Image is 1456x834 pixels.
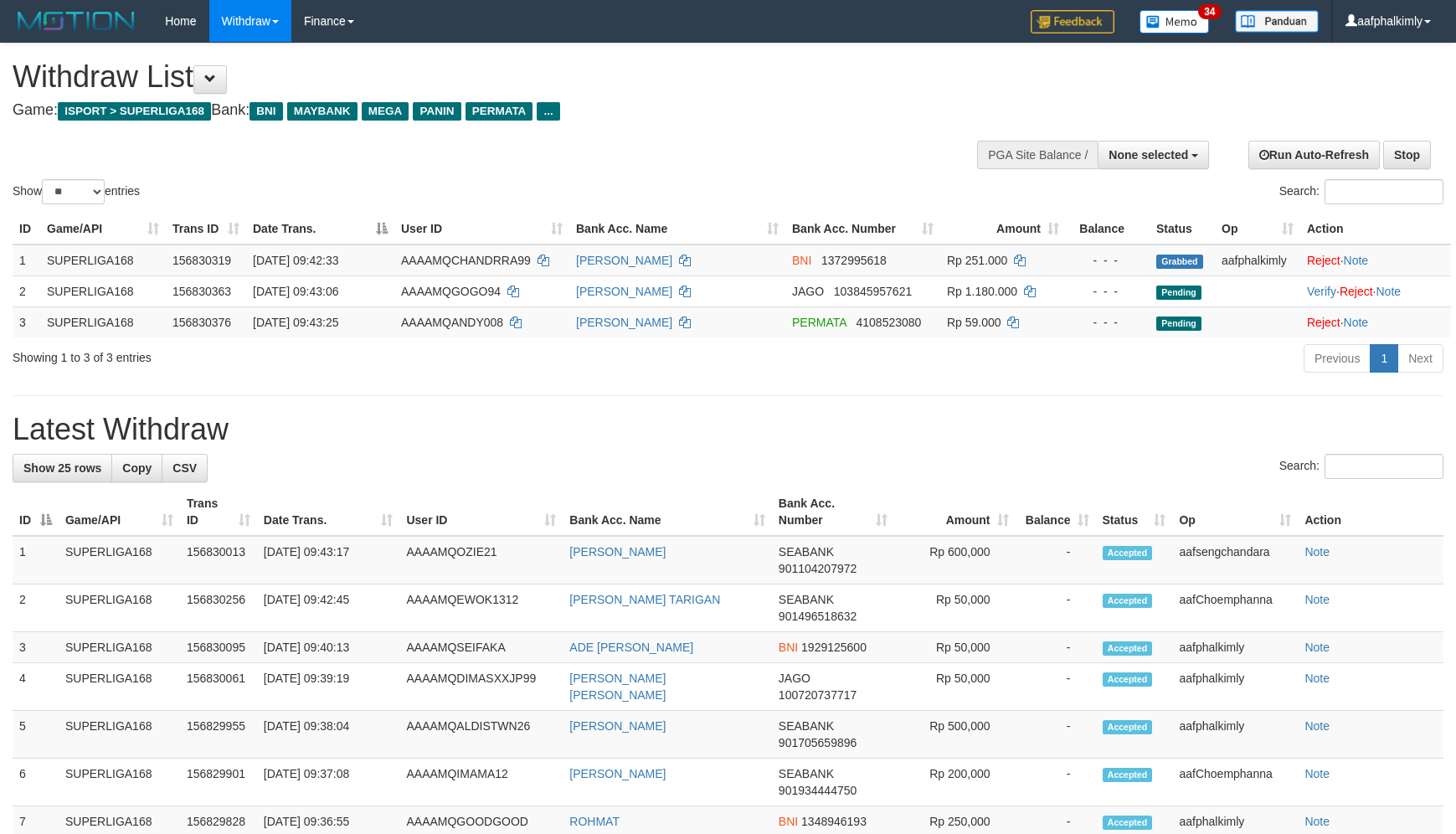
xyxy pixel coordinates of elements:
div: Showing 1 to 3 of 3 entries [13,342,594,366]
span: SEABANK [779,593,834,606]
th: User ID: activate to sort column ascending [399,488,563,536]
a: Verify [1307,285,1336,298]
a: Note [1376,285,1401,298]
a: Next [1397,344,1443,373]
th: Status [1150,214,1215,245]
span: Rp 59.000 [947,316,1001,329]
td: 1 [13,536,59,584]
input: Search: [1325,454,1443,479]
span: Pending [1156,317,1201,331]
a: Reject [1340,285,1373,298]
td: [DATE] 09:43:17 [257,536,400,584]
th: User ID: activate to sort column ascending [394,214,569,245]
td: [DATE] 09:39:19 [257,663,400,711]
a: Stop [1383,141,1431,169]
span: ISPORT > SUPERLIGA168 [58,102,211,121]
div: - - - [1073,314,1143,331]
td: AAAAMQIMAMA12 [399,759,563,806]
span: Copy 901934444750 to clipboard [779,784,857,797]
label: Search: [1279,454,1443,479]
span: AAAAMQANDY008 [401,316,503,329]
a: [PERSON_NAME] [569,719,666,733]
td: · [1300,306,1451,337]
a: ADE [PERSON_NAME] [569,641,693,654]
span: AAAAMQGOGO94 [401,285,501,298]
th: Game/API: activate to sort column ascending [40,214,166,245]
td: 156830013 [180,536,257,584]
span: JAGO [792,285,824,298]
th: Action [1298,488,1443,536]
td: 5 [13,711,59,759]
th: Bank Acc. Name: activate to sort column ascending [563,488,772,536]
th: Date Trans.: activate to sort column descending [246,214,394,245]
td: 6 [13,759,59,806]
th: Bank Acc. Name: activate to sort column ascending [569,214,785,245]
span: Rp 1.180.000 [947,285,1017,298]
td: AAAAMQSEIFAKA [399,632,563,663]
span: CSV [172,461,197,475]
td: · · [1300,275,1451,306]
td: aafphalkimly [1215,245,1300,276]
td: 4 [13,663,59,711]
a: Note [1304,641,1330,654]
span: Accepted [1103,546,1153,560]
a: Note [1344,316,1369,329]
a: [PERSON_NAME] [569,545,666,559]
a: Note [1304,545,1330,559]
td: 156830095 [180,632,257,663]
button: None selected [1098,141,1209,169]
img: panduan.png [1235,10,1319,33]
th: Bank Acc. Number: activate to sort column ascending [772,488,894,536]
td: 2 [13,584,59,632]
a: Note [1344,254,1369,267]
td: SUPERLIGA168 [40,275,166,306]
select: Showentries [42,179,105,204]
td: AAAAMQEWOK1312 [399,584,563,632]
td: Rp 50,000 [894,632,1016,663]
td: Rp 600,000 [894,536,1016,584]
td: AAAAMQOZIE21 [399,536,563,584]
span: PANIN [413,102,460,121]
td: AAAAMQDIMASXXJP99 [399,663,563,711]
a: Copy [111,454,162,482]
td: · [1300,245,1451,276]
td: - [1016,584,1096,632]
span: Accepted [1103,672,1153,687]
td: 156830061 [180,663,257,711]
a: Reject [1307,254,1340,267]
span: [DATE] 09:43:06 [253,285,338,298]
span: Accepted [1103,816,1153,830]
td: AAAAMQALDISTWN26 [399,711,563,759]
a: Note [1304,767,1330,780]
td: Rp 200,000 [894,759,1016,806]
th: Bank Acc. Number: activate to sort column ascending [785,214,940,245]
td: - [1016,711,1096,759]
h1: Latest Withdraw [13,413,1443,446]
span: SEABANK [779,719,834,733]
span: None selected [1109,148,1188,162]
span: BNI [779,641,798,654]
th: Balance [1066,214,1150,245]
label: Search: [1279,179,1443,204]
span: PERMATA [466,102,533,121]
td: aafphalkimly [1172,632,1298,663]
td: Rp 50,000 [894,663,1016,711]
a: Run Auto-Refresh [1248,141,1380,169]
td: SUPERLIGA168 [59,584,180,632]
span: SEABANK [779,545,834,559]
td: SUPERLIGA168 [59,711,180,759]
td: 3 [13,306,40,337]
th: Balance: activate to sort column ascending [1016,488,1096,536]
img: Feedback.jpg [1031,10,1114,33]
span: Rp 251.000 [947,254,1007,267]
img: MOTION_logo.png [13,8,140,33]
td: - [1016,663,1096,711]
a: Show 25 rows [13,454,112,482]
span: Accepted [1103,641,1153,656]
img: Button%20Memo.svg [1140,10,1210,33]
td: - [1016,536,1096,584]
td: 1 [13,245,40,276]
th: Op: activate to sort column ascending [1172,488,1298,536]
td: 156829955 [180,711,257,759]
a: [PERSON_NAME] [576,285,672,298]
